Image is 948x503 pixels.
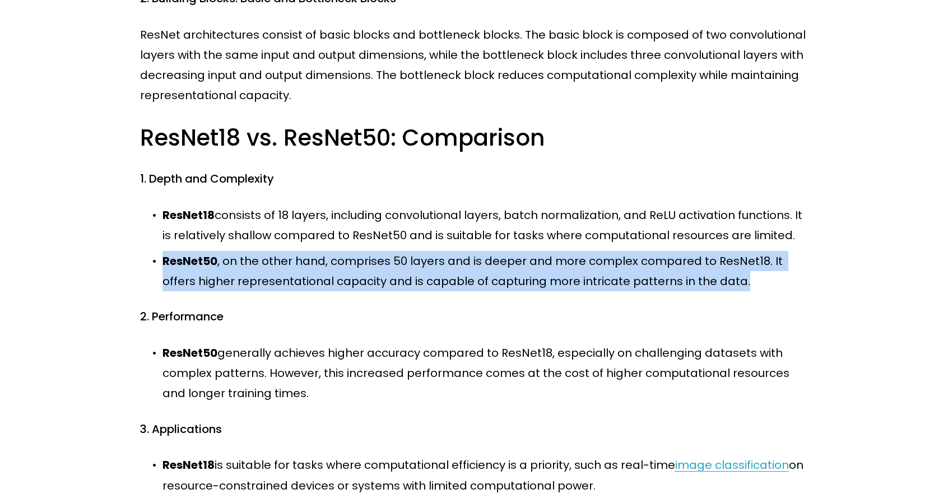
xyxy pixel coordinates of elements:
[162,205,808,245] p: consists of 18 layers, including convolutional layers, batch normalization, and ReLU activation f...
[162,345,217,361] strong: ResNet50
[162,207,215,223] strong: ResNet18
[140,309,808,325] h4: 2. Performance
[162,455,808,495] p: is suitable for tasks where computational efficiency is a priority, such as real-time on resource...
[140,123,808,153] h3: ResNet18 vs. ResNet50: Comparison
[162,251,808,291] p: , on the other hand, comprises 50 layers and is deeper and more complex compared to ResNet18. It ...
[140,25,808,105] p: ResNet architectures consist of basic blocks and bottleneck blocks. The basic block is composed o...
[675,457,789,473] a: image classification
[162,253,217,269] strong: ResNet50
[162,343,808,403] p: generally achieves higher accuracy compared to ResNet18, especially on challenging datasets with ...
[140,422,808,437] h4: 3. Applications
[140,171,808,187] h4: 1. Depth and Complexity
[162,457,215,473] strong: ResNet18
